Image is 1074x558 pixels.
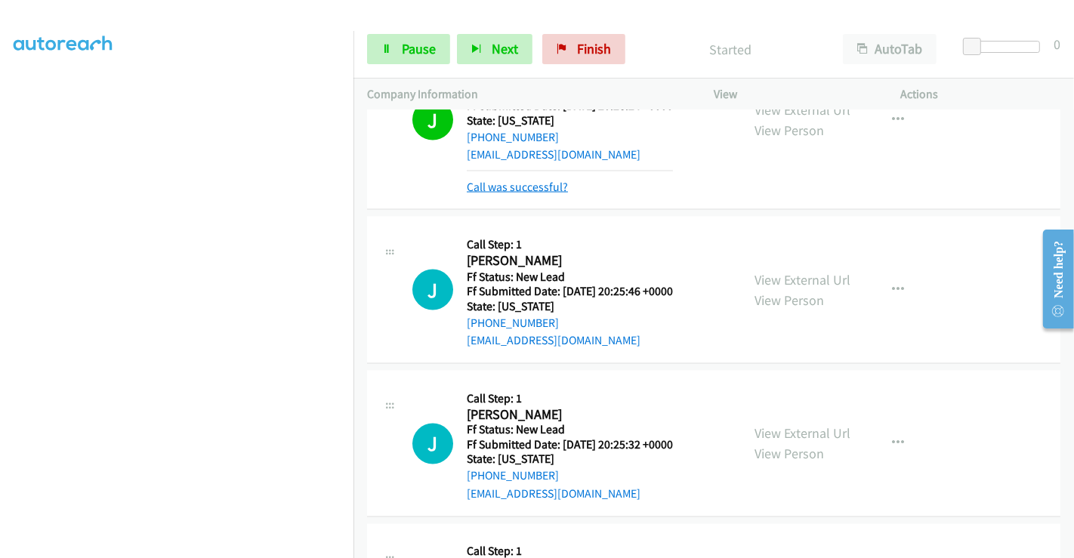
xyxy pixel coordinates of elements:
a: View Person [755,291,824,309]
button: AutoTab [843,34,937,64]
div: The call is yet to be attempted [412,270,453,310]
h5: State: [US_STATE] [467,113,673,128]
a: Finish [542,34,625,64]
a: View Person [755,122,824,139]
p: Actions [901,85,1061,103]
iframe: Resource Center [1031,219,1074,339]
a: View External Url [755,271,850,288]
h2: [PERSON_NAME] [467,252,673,270]
span: Pause [402,40,436,57]
p: Company Information [367,85,687,103]
h5: Ff Submitted Date: [DATE] 20:25:32 +0000 [467,438,673,453]
h2: [PERSON_NAME] [467,406,673,424]
h5: Ff Status: New Lead [467,270,673,285]
h1: J [412,270,453,310]
a: [PHONE_NUMBER] [467,469,559,483]
h5: Ff Status: New Lead [467,423,673,438]
a: View External Url [755,425,850,442]
h5: Call Step: 1 [467,237,673,252]
h5: Call Step: 1 [467,391,673,406]
h5: State: [US_STATE] [467,299,673,314]
a: [PHONE_NUMBER] [467,316,559,330]
span: Next [492,40,518,57]
h1: J [412,100,453,140]
a: [EMAIL_ADDRESS][DOMAIN_NAME] [467,487,640,501]
a: View Person [755,445,824,463]
a: Pause [367,34,450,64]
a: [PHONE_NUMBER] [467,130,559,144]
div: 0 [1054,34,1060,54]
div: Delay between calls (in seconds) [971,41,1040,53]
span: Finish [577,40,611,57]
h5: Ff Submitted Date: [DATE] 20:25:46 +0000 [467,284,673,299]
button: Next [457,34,532,64]
div: The call is yet to be attempted [412,424,453,464]
a: View External Url [755,101,850,119]
a: [EMAIL_ADDRESS][DOMAIN_NAME] [467,147,640,162]
p: Started [646,39,816,60]
p: View [714,85,874,103]
a: [EMAIL_ADDRESS][DOMAIN_NAME] [467,333,640,347]
h1: J [412,424,453,464]
h5: State: [US_STATE] [467,452,673,467]
a: Call was successful? [467,180,568,194]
